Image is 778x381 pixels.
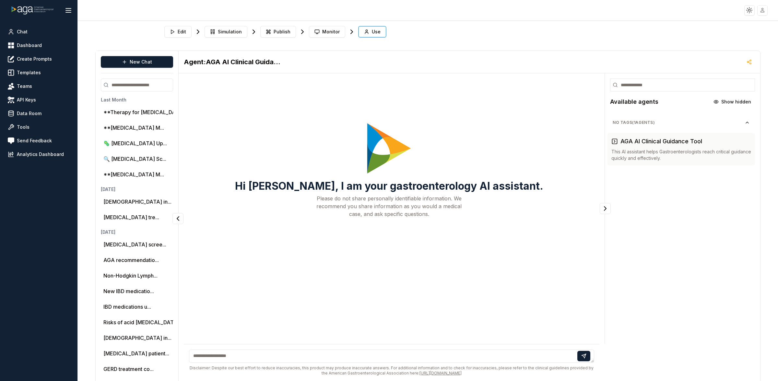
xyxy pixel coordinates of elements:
[103,241,166,248] button: [MEDICAL_DATA] scree...
[613,120,745,125] span: No Tags ( 1 agents)
[5,135,72,147] a: Send Feedback
[758,6,767,15] img: placeholder-user.jpg
[607,117,755,128] button: No Tags(1agents)
[103,124,164,132] button: **[MEDICAL_DATA] M...
[17,151,64,158] span: Analytics Dashboard
[205,26,247,38] button: Simulation
[103,334,171,342] button: [DEMOGRAPHIC_DATA] in...
[322,29,340,35] span: Monitor
[17,97,36,103] span: API Keys
[620,137,702,146] h3: AGA AI Clinical Guidance Tool
[103,350,169,357] button: [MEDICAL_DATA] patient...
[5,80,72,92] a: Teams
[17,29,28,35] span: Chat
[218,29,242,35] span: Simulation
[610,97,658,106] h2: Available agents
[103,198,171,206] button: [DEMOGRAPHIC_DATA] in...
[710,97,755,107] button: Show hidden
[5,121,72,133] a: Tools
[17,137,52,144] span: Send Feedback
[164,26,192,38] button: Edit
[600,203,611,214] button: Collapse panel
[5,53,72,65] a: Create Prompts
[419,371,462,375] a: [URL][DOMAIN_NAME]
[103,256,159,264] button: AGA recommendatio...
[172,213,183,224] button: Collapse panel
[103,155,166,163] button: 🔍 [MEDICAL_DATA] Sc...
[103,318,183,326] button: Risks of acid [MEDICAL_DATA]...
[5,108,72,119] a: Data Room
[309,26,345,38] button: Monitor
[235,180,543,192] h3: Hi [PERSON_NAME], I am your gastroenterology AI assistant.
[103,287,154,295] button: New IBD medicatio...
[178,29,186,35] span: Edit
[17,124,29,130] span: Tools
[721,99,751,105] span: Show hidden
[5,40,72,51] a: Dashboard
[17,56,52,62] span: Create Prompts
[189,365,594,376] div: Disclaimer: Despite our best effort to reduce inaccuracies, this product may produce inaccurate a...
[611,149,751,161] p: This AI assistant helps Gastroenterologists reach critical guidance quickly and effectively.
[17,42,42,49] span: Dashboard
[103,272,158,280] button: Non-Hodgkin Lymph...
[358,26,386,38] button: Use
[101,186,199,193] h3: [DATE]
[8,137,14,144] img: feedback
[103,365,154,373] button: GERD treatment co...
[103,213,159,221] button: [MEDICAL_DATA] tre...
[365,122,413,175] img: Welcome Owl
[372,29,381,35] span: Use
[5,149,72,160] a: Analytics Dashboard
[101,97,199,103] h3: Last Month
[103,303,151,311] button: IBD medications u...
[5,67,72,78] a: Templates
[5,94,72,106] a: API Keys
[101,229,199,235] h3: [DATE]
[316,195,462,218] p: Please do not share personally identifiable information. We recommend you share information as yo...
[274,29,290,35] span: Publish
[184,57,281,66] h2: AGA AI Clinical Guidance Tool
[101,56,173,68] button: New Chat
[17,110,41,117] span: Data Room
[17,69,41,76] span: Templates
[103,139,167,147] button: 🦠 [MEDICAL_DATA] Up...
[103,171,164,178] button: **[MEDICAL_DATA] M...
[260,26,296,38] button: Publish
[5,26,72,38] a: Chat
[103,108,188,116] button: **Therapy for [MEDICAL_DATA]...
[17,83,32,89] span: Teams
